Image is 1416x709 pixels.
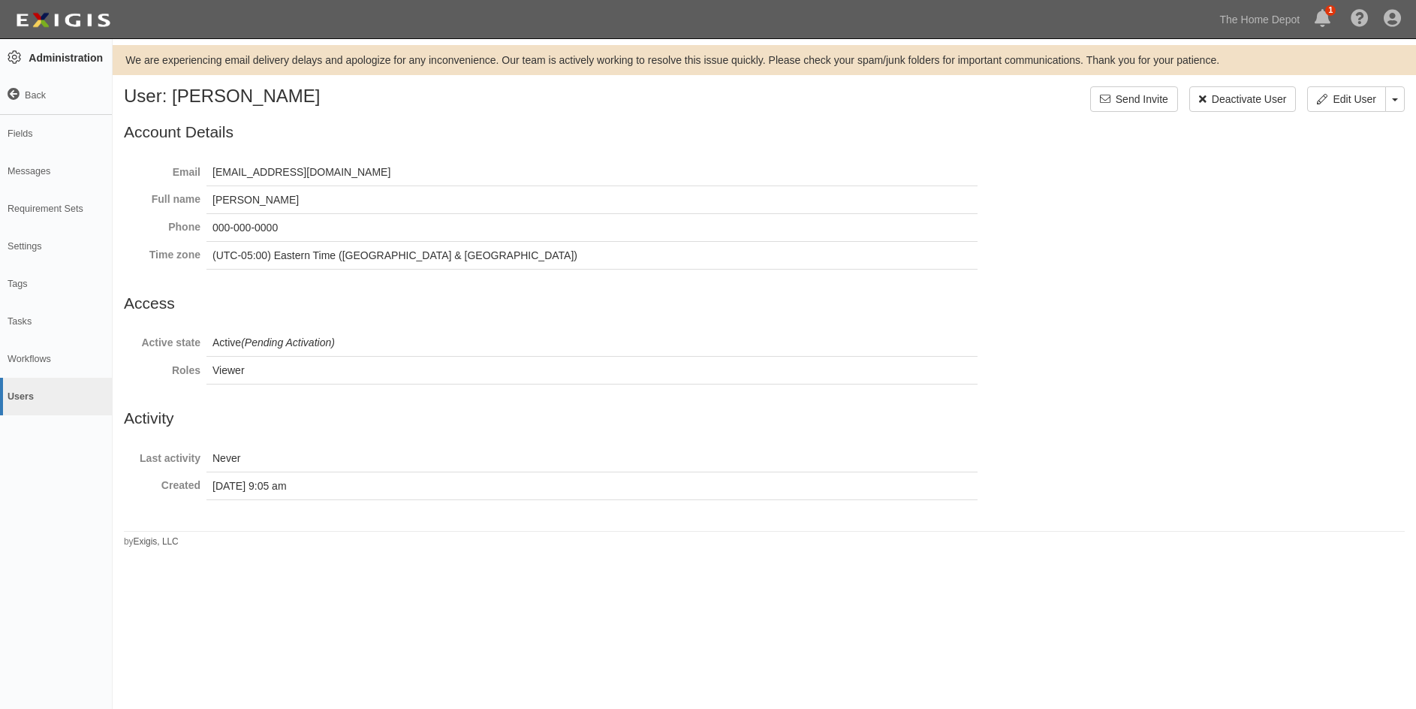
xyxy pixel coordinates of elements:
[1351,11,1369,29] i: Help Center - Complianz
[1090,86,1178,112] a: Send Invite
[206,186,978,213] td: [PERSON_NAME]
[206,472,978,499] td: [DATE] 9:05 am
[206,158,978,186] td: [EMAIL_ADDRESS][DOMAIN_NAME]
[124,213,206,241] td: Phone
[206,241,978,269] td: (UTC-05:00) Eastern Time ([GEOGRAPHIC_DATA] & [GEOGRAPHIC_DATA])
[1189,86,1297,112] a: Deactivate User
[29,52,103,64] strong: Administration
[124,121,978,143] h4: Account Details
[206,357,978,385] td: Viewer
[113,53,1416,68] div: We are experiencing email delivery delays and apologize for any inconvenience. Our team is active...
[124,357,206,385] td: Roles
[124,536,179,548] small: by
[206,329,978,357] td: Active
[124,292,978,314] h4: Access
[124,407,978,429] h4: Activity
[124,445,206,472] td: Last activity
[1307,86,1386,112] a: Edit User
[124,329,206,357] td: Active state
[124,472,206,499] td: Created
[124,158,206,186] td: Email
[11,7,115,34] img: logo-5460c22ac91f19d4615b14bd174203de0afe785f0fc80cf4dbbc73dc1793850b.png
[206,213,978,241] td: 000-000-0000
[124,186,206,213] td: Full name
[134,536,179,547] a: Exigis, LLC
[241,336,335,348] i: (Pending Activation)
[206,445,978,472] td: Never
[1213,5,1308,35] a: The Home Depot
[124,241,206,269] td: Time zone
[124,86,320,106] h1: User: [PERSON_NAME]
